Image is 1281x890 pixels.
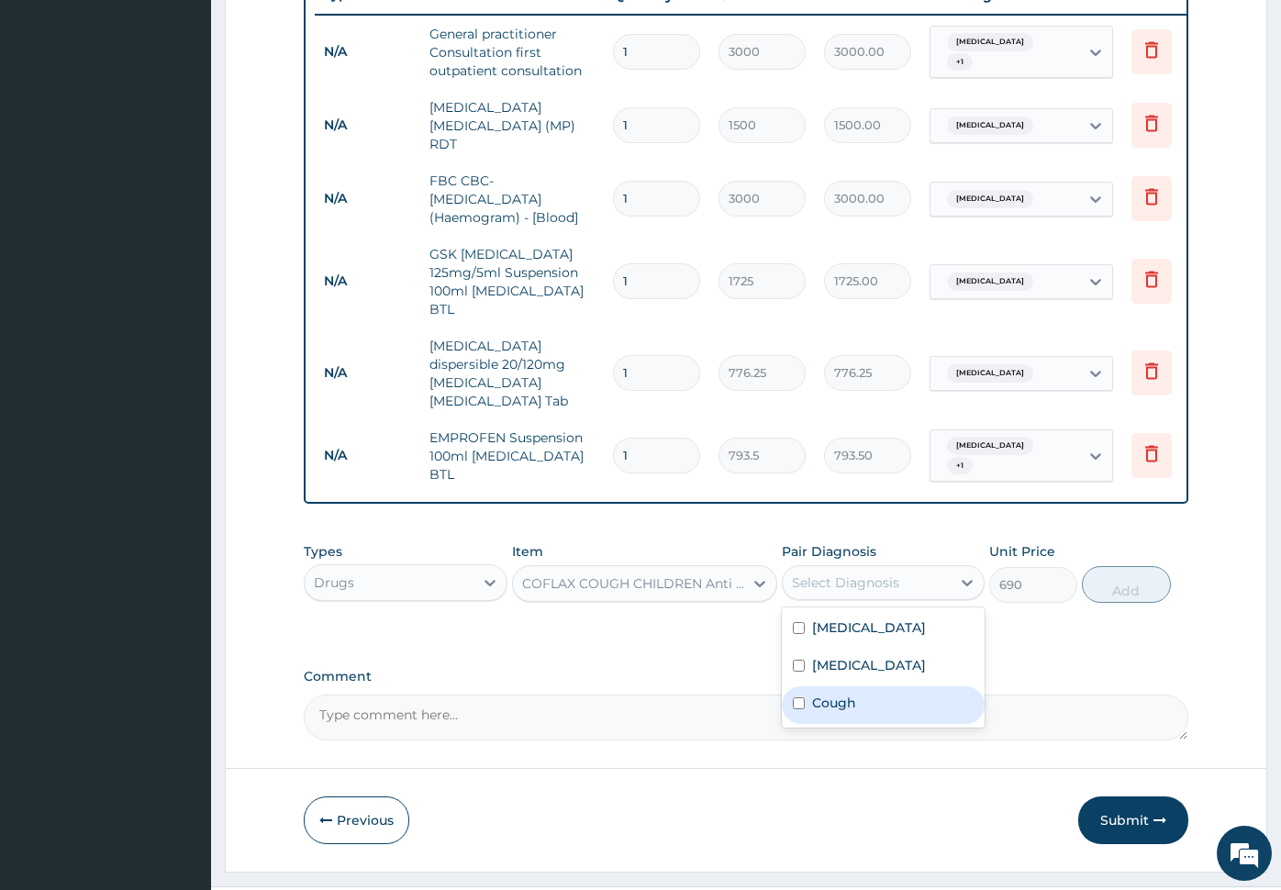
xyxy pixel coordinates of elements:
[989,542,1055,561] label: Unit Price
[106,231,253,417] span: We're online!
[315,264,420,298] td: N/A
[420,16,604,89] td: General practitioner Consultation first outpatient consultation
[420,162,604,236] td: FBC CBC-[MEDICAL_DATA] (Haemogram) - [Blood]
[9,501,350,565] textarea: Type your message and hit 'Enter'
[34,92,74,138] img: d_794563401_company_1708531726252_794563401
[812,656,926,674] label: [MEDICAL_DATA]
[512,542,543,561] label: Item
[947,190,1033,208] span: [MEDICAL_DATA]
[420,419,604,493] td: EMPROFEN Suspension 100ml [MEDICAL_DATA] BTL
[315,182,420,216] td: N/A
[947,457,973,475] span: + 1
[1078,796,1188,844] button: Submit
[947,273,1033,291] span: [MEDICAL_DATA]
[420,89,604,162] td: [MEDICAL_DATA] [MEDICAL_DATA] (MP) RDT
[304,796,409,844] button: Previous
[95,103,308,127] div: Chat with us now
[947,53,973,72] span: + 1
[782,542,876,561] label: Pair Diagnosis
[301,9,345,53] div: Minimize live chat window
[1082,566,1170,603] button: Add
[315,35,420,69] td: N/A
[812,694,856,712] label: Cough
[947,437,1033,455] span: [MEDICAL_DATA]
[315,356,420,390] td: N/A
[812,618,926,637] label: [MEDICAL_DATA]
[947,117,1033,135] span: [MEDICAL_DATA]
[947,364,1033,383] span: [MEDICAL_DATA]
[522,574,745,593] div: COFLAX COUGH CHILDREN Anti tussives BTL
[420,236,604,328] td: GSK [MEDICAL_DATA] 125mg/5ml Suspension 100ml [MEDICAL_DATA] BTL
[304,544,342,560] label: Types
[315,439,420,473] td: N/A
[420,328,604,419] td: [MEDICAL_DATA] dispersible 20/120mg [MEDICAL_DATA] [MEDICAL_DATA] Tab
[304,669,1188,684] label: Comment
[947,33,1033,51] span: [MEDICAL_DATA]
[792,573,899,592] div: Select Diagnosis
[314,573,354,592] div: Drugs
[315,108,420,142] td: N/A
